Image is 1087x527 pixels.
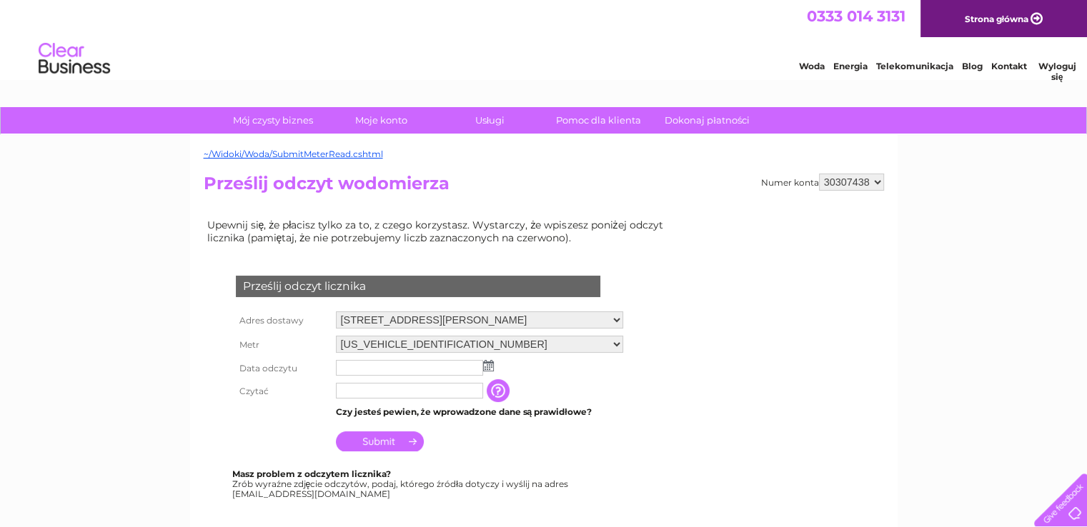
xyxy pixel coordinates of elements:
a: 0333 014 3131 [807,7,905,25]
font: Mój czysty biznes [233,114,313,126]
font: Masz problem z odczytem licznika? [232,468,391,479]
img: ... [483,360,494,371]
a: Dokonaj płatności [648,107,766,134]
font: Dokonaj płatności [665,114,750,126]
font: Upewnij się, że płacisz tylko za to, z czego korzystasz. Wystarczy, że wpiszesz poniżej odczyt li... [207,219,663,244]
font: Czy jesteś pewien, że wprowadzone dane są prawidłowe? [336,406,592,417]
font: Czytać [239,386,269,396]
input: Informacja [487,379,512,402]
a: Telekomunikacja [876,61,953,71]
input: Składać [336,431,424,451]
img: logo.png [38,37,111,81]
a: Mój czysty biznes [214,107,332,134]
font: Adres dostawy [239,315,304,326]
a: Woda [799,61,825,71]
font: Usługi [475,114,505,126]
a: Wyloguj się [1038,61,1076,82]
a: Usługi [431,107,549,134]
font: Pomoc dla klienta [556,114,641,126]
a: Pomoc dla klienta [540,107,657,134]
font: Strona główna [965,14,1028,24]
a: ~/Widoki/Woda/SubmitMeterRead.cshtml [204,149,383,159]
font: Data odczytu [239,363,297,373]
font: Prześlij odczyt wodomierza [204,173,450,194]
a: Moje konto [322,107,440,134]
font: Clear Business to nazwa handlowa spółek Verastar Limited (zarejestrowanej w [GEOGRAPHIC_DATA] i W... [212,14,870,64]
font: Numer konta [761,177,819,188]
font: Prześlij odczyt licznika [243,279,366,293]
a: Energia [833,61,868,71]
font: Metr [239,339,259,350]
font: Zrób wyraźne zdjęcie odczytów, podaj, którego źródła dotyczy i wyślij na adres [EMAIL_ADDRESS][DO... [232,478,568,499]
a: Kontakt [991,61,1027,71]
font: Moje konto [355,114,407,126]
a: Blog [962,61,983,71]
